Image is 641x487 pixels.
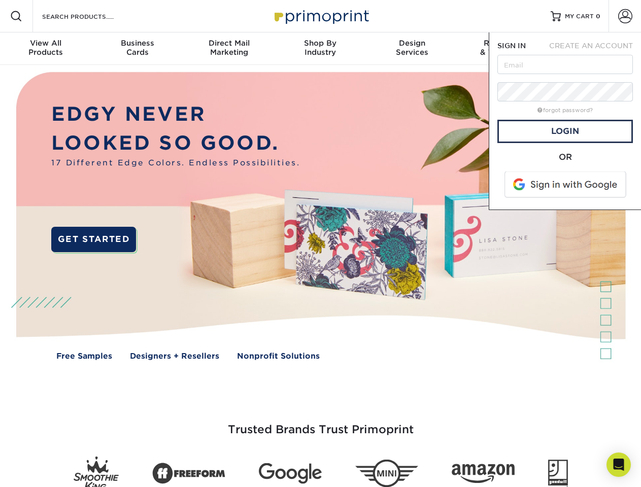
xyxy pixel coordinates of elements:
div: & Templates [458,39,549,57]
iframe: Google Customer Reviews [3,456,86,483]
span: Direct Mail [183,39,275,48]
span: Shop By [275,39,366,48]
input: Email [497,55,633,74]
div: OR [497,151,633,163]
a: DesignServices [366,32,458,65]
div: Cards [91,39,183,57]
div: Open Intercom Messenger [606,453,631,477]
p: EDGY NEVER [51,100,300,129]
a: Direct MailMarketing [183,32,275,65]
span: Resources [458,39,549,48]
a: forgot password? [537,107,593,114]
a: Login [497,120,633,143]
img: Amazon [452,464,515,483]
span: Business [91,39,183,48]
div: Services [366,39,458,57]
a: BusinessCards [91,32,183,65]
a: Nonprofit Solutions [237,351,320,362]
span: Design [366,39,458,48]
a: Free Samples [56,351,112,362]
p: LOOKED SO GOOD. [51,129,300,158]
span: SIGN IN [497,42,526,50]
a: Designers + Resellers [130,351,219,362]
h3: Trusted Brands Trust Primoprint [24,399,618,448]
img: Goodwill [548,460,568,487]
span: 17 Different Edge Colors. Endless Possibilities. [51,157,300,169]
a: GET STARTED [51,227,136,252]
img: Primoprint [270,5,372,27]
a: Resources& Templates [458,32,549,65]
img: Google [259,463,322,484]
div: Marketing [183,39,275,57]
input: SEARCH PRODUCTS..... [41,10,140,22]
span: 0 [596,13,600,20]
div: Industry [275,39,366,57]
a: Shop ByIndustry [275,32,366,65]
span: CREATE AN ACCOUNT [549,42,633,50]
span: MY CART [565,12,594,21]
